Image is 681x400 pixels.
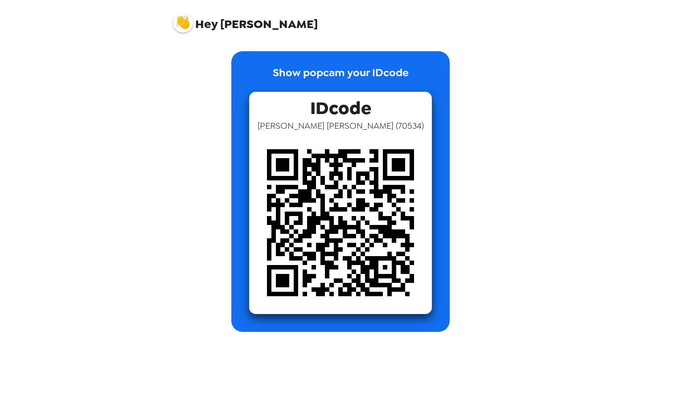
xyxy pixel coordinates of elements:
[173,8,318,30] span: [PERSON_NAME]
[173,12,193,33] img: profile pic
[249,131,432,314] img: qr code
[258,120,424,131] span: [PERSON_NAME] [PERSON_NAME] ( 70534 )
[310,92,371,120] span: IDcode
[273,65,409,92] p: Show popcam your IDcode
[195,16,217,32] span: Hey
